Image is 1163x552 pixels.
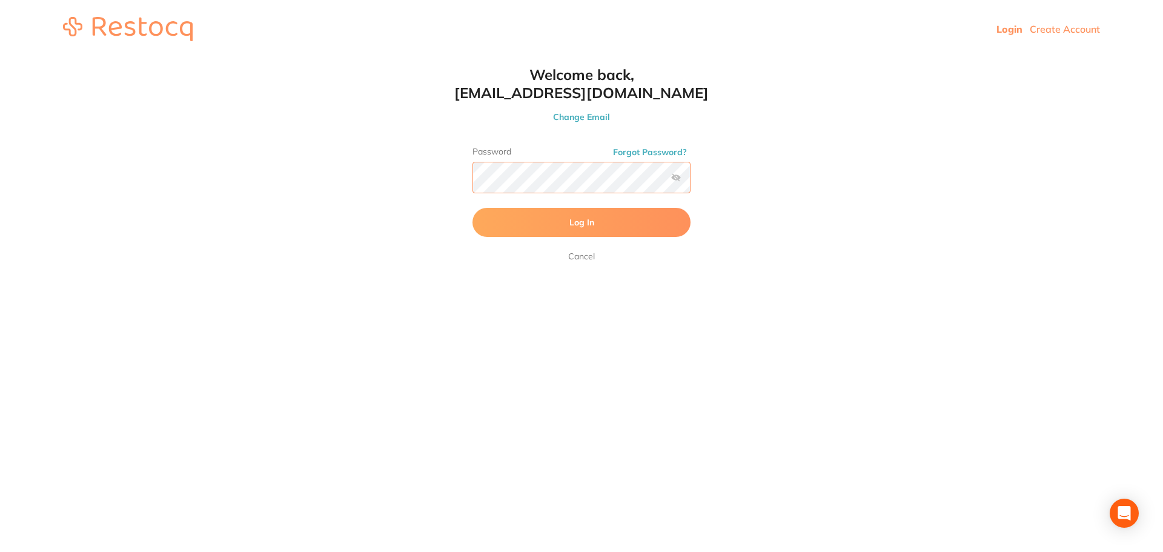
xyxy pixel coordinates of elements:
[609,147,691,158] button: Forgot Password?
[472,208,691,237] button: Log In
[1110,499,1139,528] div: Open Intercom Messenger
[63,17,193,41] img: restocq_logo.svg
[448,65,715,102] h1: Welcome back, [EMAIL_ADDRESS][DOMAIN_NAME]
[569,217,594,228] span: Log In
[566,249,597,264] a: Cancel
[996,23,1022,35] a: Login
[472,147,691,157] label: Password
[1030,23,1100,35] a: Create Account
[448,111,715,122] button: Change Email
